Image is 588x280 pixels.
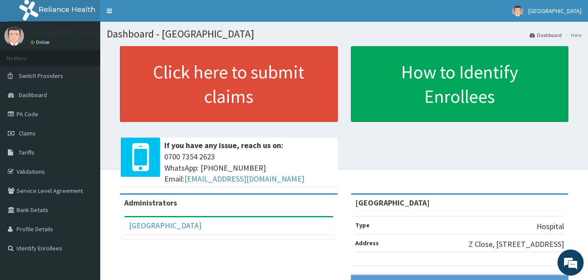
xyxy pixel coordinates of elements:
span: Dashboard [19,91,47,99]
p: Hospital [537,221,564,232]
img: User Image [512,6,523,17]
span: Switch Providers [19,72,63,80]
b: If you have any issue, reach us on: [164,140,283,150]
a: [EMAIL_ADDRESS][DOMAIN_NAME] [184,174,304,184]
b: Type [355,221,370,229]
a: Dashboard [530,31,562,39]
strong: [GEOGRAPHIC_DATA] [355,198,430,208]
span: Claims [19,129,36,137]
a: [GEOGRAPHIC_DATA] [129,220,201,230]
a: Click here to submit claims [120,46,338,122]
a: Online [31,39,51,45]
p: Z Close, [STREET_ADDRESS] [469,239,564,250]
a: How to Identify Enrollees [351,46,569,122]
span: [GEOGRAPHIC_DATA] [528,7,581,15]
span: Tariffs [19,148,34,156]
span: 0700 7354 2623 WhatsApp: [PHONE_NUMBER] Email: [164,151,333,185]
p: [GEOGRAPHIC_DATA] [31,28,102,36]
img: User Image [4,26,24,46]
b: Address [355,239,379,247]
h1: Dashboard - [GEOGRAPHIC_DATA] [107,28,581,40]
b: Administrators [124,198,177,208]
li: Here [563,31,581,39]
